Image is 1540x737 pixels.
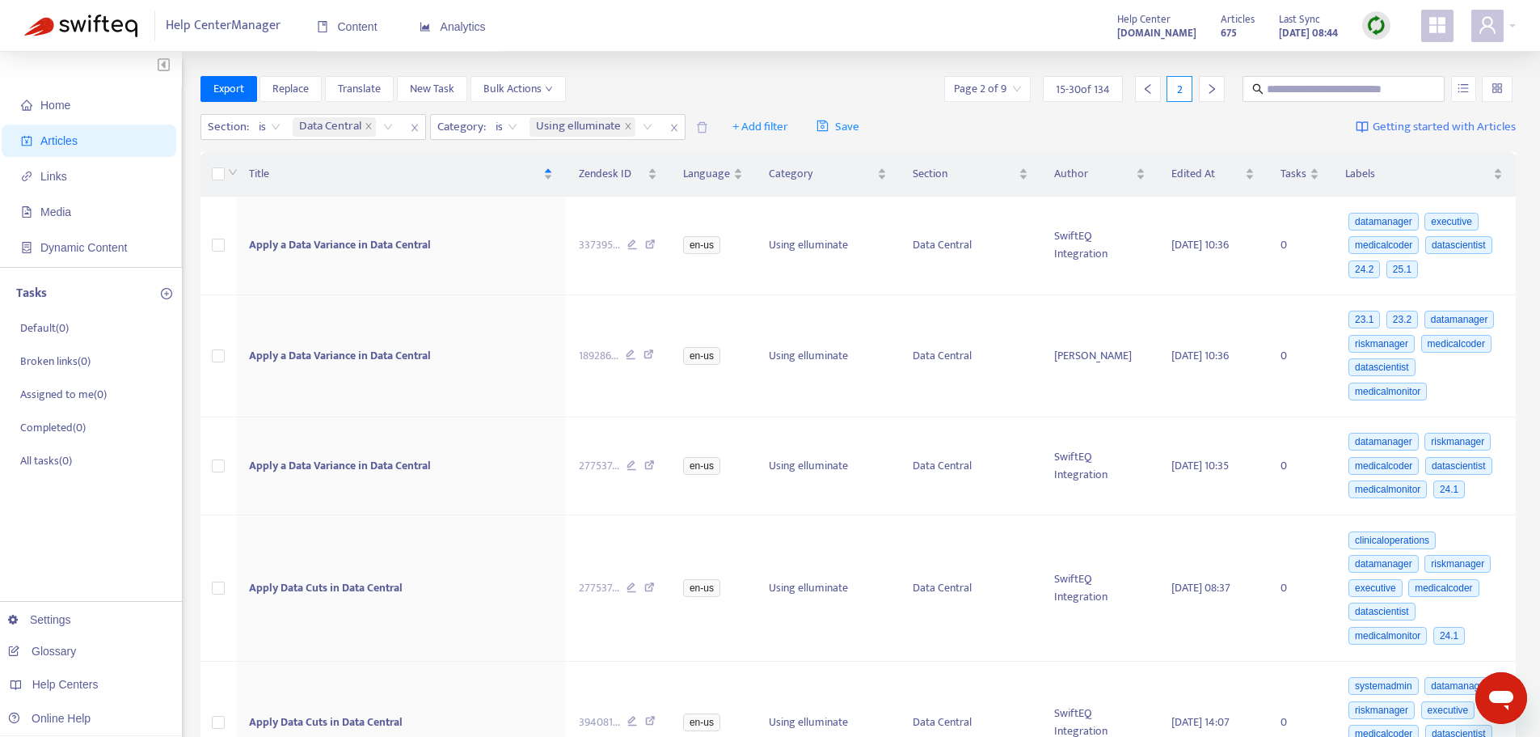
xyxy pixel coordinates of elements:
span: 277537 ... [579,457,619,475]
td: [PERSON_NAME] [1041,295,1158,417]
span: file-image [21,206,32,218]
span: [DATE] 10:36 [1171,346,1229,365]
th: Zendesk ID [566,152,670,197]
span: Analytics [420,20,486,33]
span: systemadmin [1348,677,1419,695]
button: unordered-list [1451,76,1476,102]
span: close [664,118,685,138]
span: Export [213,80,244,98]
td: 0 [1268,515,1332,662]
th: Author [1041,152,1158,197]
span: datascientist [1348,358,1416,376]
td: SwiftEQ Integration [1041,417,1158,516]
span: 23.2 [1386,311,1418,328]
span: 25.1 [1386,260,1418,278]
a: Getting started with Articles [1356,114,1516,140]
span: en-us [683,457,720,475]
span: medicalcoder [1348,236,1419,254]
span: riskmanager [1424,433,1491,451]
span: Articles [1221,11,1255,28]
span: Last Sync [1279,11,1320,28]
th: Edited At [1158,152,1268,197]
span: executive [1348,579,1403,597]
span: datamanager [1424,677,1495,695]
span: is [259,115,281,139]
span: Home [40,99,70,112]
td: 0 [1268,417,1332,516]
button: Bulk Actionsdown [470,76,566,102]
span: close [624,122,632,132]
span: medicalmonitor [1348,627,1427,645]
span: Zendesk ID [579,165,644,183]
span: Author [1054,165,1133,183]
img: Swifteq [24,15,137,37]
td: Using elluminate [756,197,900,295]
button: Translate [325,76,394,102]
span: user [1478,15,1497,35]
span: riskmanager [1424,555,1491,573]
span: container [21,242,32,253]
span: Help Center [1117,11,1171,28]
span: datamanager [1424,311,1495,328]
span: book [317,21,328,32]
span: Media [40,205,71,218]
span: Apply Data Cuts in Data Central [249,713,403,731]
span: Apply a Data Variance in Data Central [249,235,431,254]
span: Data Central [293,117,376,137]
p: Tasks [16,284,47,303]
td: Data Central [900,515,1041,662]
span: Using elluminate [536,117,621,137]
strong: [DATE] 08:44 [1279,24,1338,42]
p: Default ( 0 ) [20,320,69,337]
span: down [228,167,238,177]
span: executive [1424,213,1479,231]
button: + Add filter [720,114,800,140]
img: image-link [1356,121,1369,133]
strong: 675 [1221,24,1237,42]
span: close [365,122,373,132]
span: appstore [1428,15,1447,35]
span: datamanager [1348,213,1419,231]
span: Labels [1345,165,1490,183]
span: plus-circle [161,288,172,299]
th: Labels [1332,152,1516,197]
div: 2 [1167,76,1192,102]
td: Using elluminate [756,417,900,516]
td: 0 [1268,295,1332,417]
span: datamanager [1348,433,1419,451]
span: Getting started with Articles [1373,118,1516,137]
span: [DATE] 10:35 [1171,456,1229,475]
iframe: Button to launch messaging window [1475,672,1527,724]
span: riskmanager [1348,335,1415,353]
a: Glossary [8,645,76,658]
span: 337395 ... [579,236,620,254]
th: Section [900,152,1041,197]
strong: [DOMAIN_NAME] [1117,24,1196,42]
span: left [1142,83,1154,95]
span: Help Centers [32,678,99,691]
span: + Add filter [732,117,788,137]
span: 24.1 [1433,627,1465,645]
span: en-us [683,579,720,597]
span: [DATE] 08:37 [1171,578,1230,597]
span: medicalmonitor [1348,383,1427,400]
td: SwiftEQ Integration [1041,515,1158,662]
span: save [816,120,829,132]
span: clinicaloperations [1348,532,1436,549]
td: 0 [1268,197,1332,295]
span: Tasks [1281,165,1306,183]
span: Save [816,117,859,137]
td: SwiftEQ Integration [1041,197,1158,295]
span: Links [40,170,67,183]
span: riskmanager [1348,701,1415,719]
span: Section [913,165,1015,183]
span: medicalmonitor [1348,481,1427,498]
p: Broken links ( 0 ) [20,353,91,370]
span: Edited At [1171,165,1242,183]
span: Apply a Data Variance in Data Central [249,346,431,365]
td: Data Central [900,295,1041,417]
span: en-us [683,347,720,365]
span: search [1252,83,1264,95]
span: Content [317,20,378,33]
span: Translate [338,80,381,98]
